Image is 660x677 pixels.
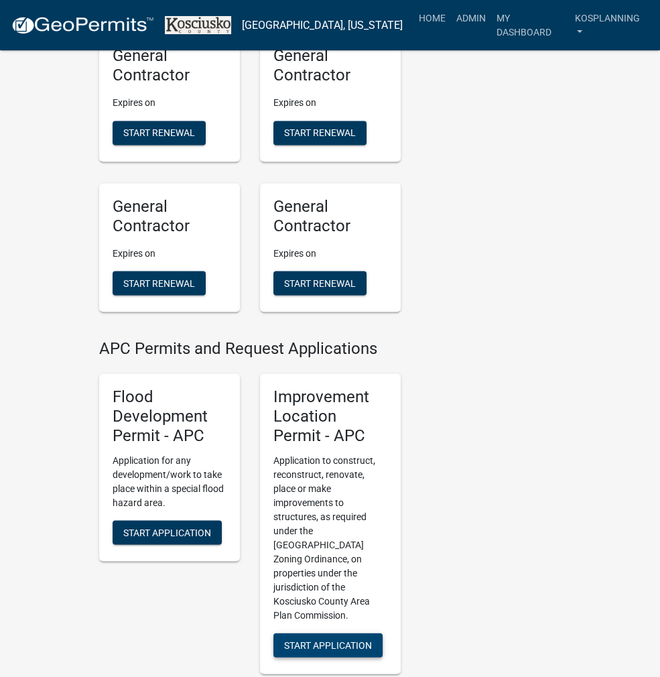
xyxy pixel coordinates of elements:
h5: General Contractor [273,46,387,85]
button: Start Renewal [113,121,206,145]
p: Application for any development/work to take place within a special flood hazard area. [113,453,226,509]
span: Start Application [284,639,372,650]
button: Start Renewal [273,271,367,295]
h5: Improvement Location Permit - APC [273,387,387,444]
a: Admin [451,5,491,31]
h5: General Contractor [113,196,226,235]
span: Start Renewal [284,127,356,138]
button: Start Application [113,520,222,544]
h5: General Contractor [273,196,387,235]
h4: APC Permits and Request Applications [99,338,401,358]
span: Start Renewal [123,127,195,138]
h5: General Contractor [113,46,226,85]
p: Expires on [273,96,387,110]
p: Application to construct, reconstruct, renovate, place or make improvements to structures, as req... [273,453,387,622]
p: Expires on [273,246,387,260]
span: Start Renewal [284,277,356,288]
a: [GEOGRAPHIC_DATA], [US_STATE] [242,14,403,37]
button: Start Renewal [113,271,206,295]
span: Start Application [123,526,211,537]
a: Home [413,5,451,31]
a: My Dashboard [491,5,569,45]
p: Expires on [113,246,226,260]
p: Expires on [113,96,226,110]
h5: Flood Development Permit - APC [113,387,226,444]
button: Start Application [273,633,383,657]
a: kosplanning [569,5,649,45]
span: Start Renewal [123,277,195,288]
button: Start Renewal [273,121,367,145]
img: Kosciusko County, Indiana [165,16,231,34]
